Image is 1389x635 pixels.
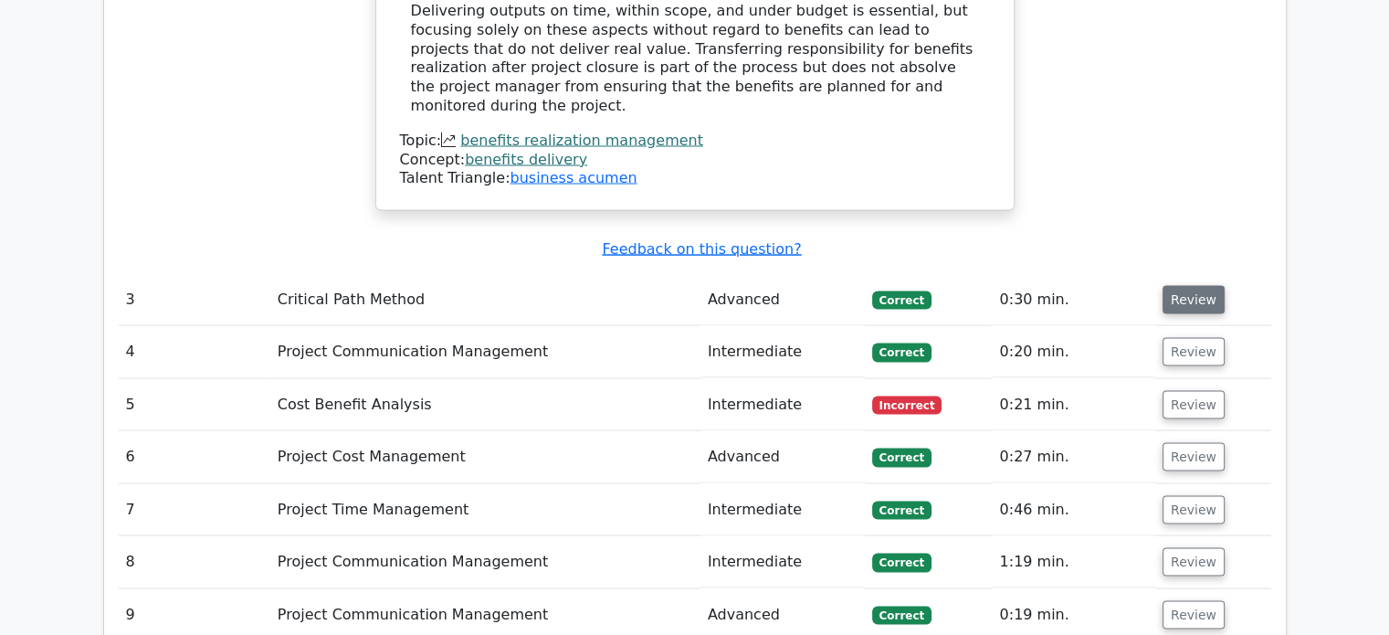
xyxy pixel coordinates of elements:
[510,168,637,185] a: business acumen
[119,378,270,430] td: 5
[700,273,865,325] td: Advanced
[602,239,801,257] a: Feedback on this question?
[700,325,865,377] td: Intermediate
[992,430,1154,482] td: 0:27 min.
[270,535,700,587] td: Project Communication Management
[1163,442,1225,471] button: Review
[400,131,990,187] div: Talent Triangle:
[992,535,1154,587] td: 1:19 min.
[400,131,990,150] div: Topic:
[872,606,931,624] span: Correct
[1163,495,1225,524] button: Review
[872,396,942,414] span: Incorrect
[700,430,865,482] td: Advanced
[1163,337,1225,365] button: Review
[270,273,700,325] td: Critical Path Method
[992,483,1154,535] td: 0:46 min.
[872,448,931,466] span: Correct
[700,535,865,587] td: Intermediate
[270,430,700,482] td: Project Cost Management
[1163,390,1225,418] button: Review
[1163,547,1225,576] button: Review
[992,325,1154,377] td: 0:20 min.
[119,535,270,587] td: 8
[872,291,931,309] span: Correct
[270,483,700,535] td: Project Time Management
[119,325,270,377] td: 4
[1163,600,1225,629] button: Review
[992,378,1154,430] td: 0:21 min.
[700,378,865,430] td: Intermediate
[872,343,931,361] span: Correct
[460,131,703,148] a: benefits realization management
[119,273,270,325] td: 3
[119,430,270,482] td: 6
[1163,285,1225,313] button: Review
[700,483,865,535] td: Intermediate
[872,553,931,571] span: Correct
[270,378,700,430] td: Cost Benefit Analysis
[992,273,1154,325] td: 0:30 min.
[119,483,270,535] td: 7
[465,150,587,167] a: benefits delivery
[270,325,700,377] td: Project Communication Management
[872,501,931,519] span: Correct
[400,150,990,169] div: Concept:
